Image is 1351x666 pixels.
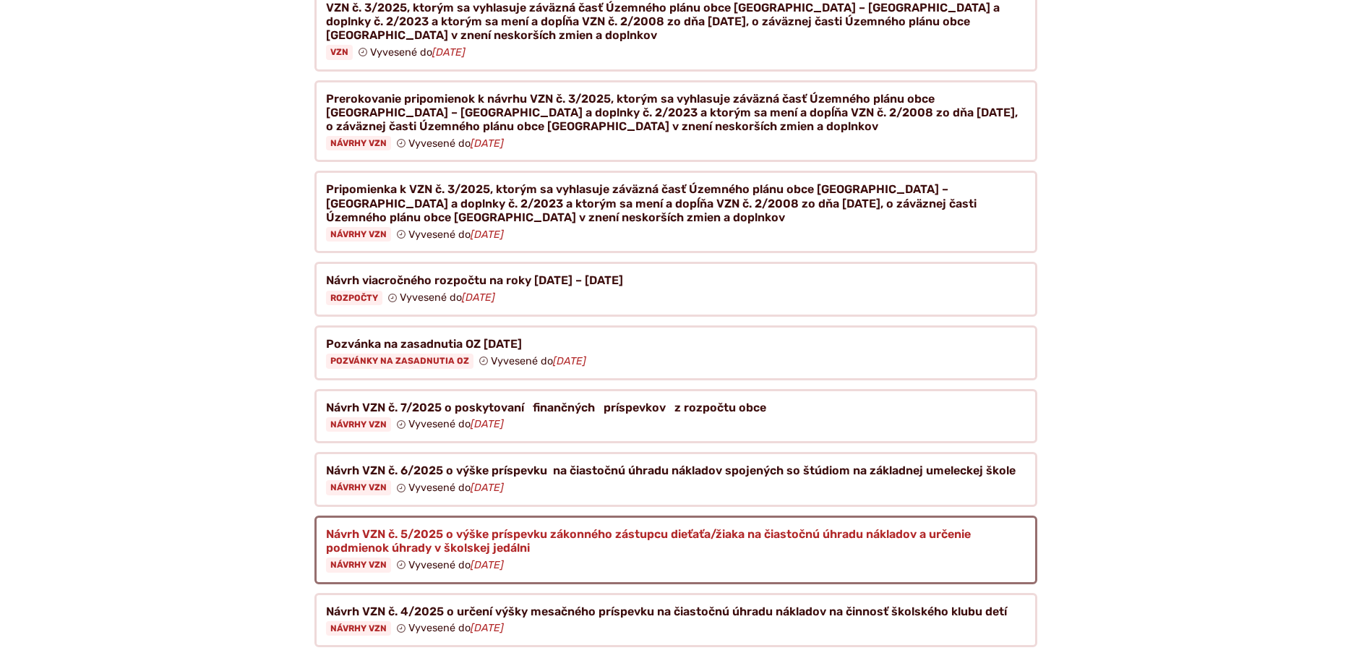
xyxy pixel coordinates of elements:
[314,171,1037,253] a: Pripomienka k VZN č. 3/2025, ktorým sa vyhlasuje záväzná časť Územného plánu obce [GEOGRAPHIC_DAT...
[314,516,1037,584] a: Návrh VZN č. 5/2025 o výške príspevku zákonného zástupcu dieťaťa/žiaka na čiastočnú úhradu náklad...
[314,80,1037,163] a: Prerokovanie pripomienok k návrhu VZN č. 3/2025, ktorým sa vyhlasuje záväzná časť Územného plánu ...
[314,593,1037,648] a: Návrh VZN č. 4/2025 o určení výšky mesačného príspevku na čiastočnú úhradu nákladov na činnosť šk...
[314,452,1037,507] a: Návrh VZN č. 6/2025 o výške príspevku na čiastočnú úhradu nákladov spojených so štúdiom na základ...
[314,389,1037,444] a: Návrh VZN č. 7/2025 o poskytovaní finančných príspevkov z rozpočtu obce Návrhy VZN Vyvesené do[DATE]
[314,325,1037,380] a: Pozvánka na zasadnutia OZ [DATE] Pozvánky na zasadnutia OZ Vyvesené do[DATE]
[314,262,1037,317] a: Návrh viacročného rozpočtu na roky [DATE] – [DATE] Rozpočty Vyvesené do[DATE]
